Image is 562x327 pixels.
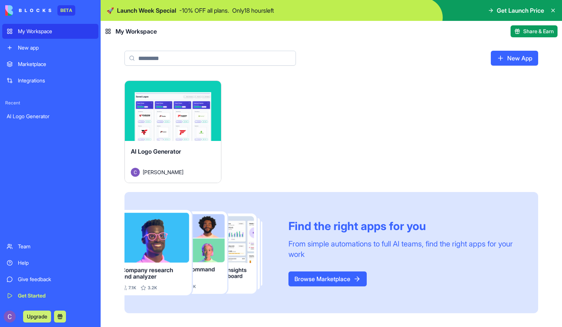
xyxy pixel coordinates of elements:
[288,219,520,233] div: Find the right apps for you
[2,40,98,55] a: New app
[511,25,558,37] button: Share & Earn
[2,100,98,106] span: Recent
[2,272,98,287] a: Give feedback
[18,292,94,299] div: Get Started
[497,6,544,15] span: Get Launch Price
[131,148,181,155] span: AI Logo Generator
[116,27,157,36] span: My Workspace
[2,109,98,124] a: AI Logo Generator
[18,44,94,51] div: New app
[23,312,51,320] a: Upgrade
[5,5,51,16] img: logo
[107,6,114,15] span: 🚀
[18,276,94,283] div: Give feedback
[117,6,176,15] span: Launch Week Special
[2,239,98,254] a: Team
[2,255,98,270] a: Help
[4,311,16,323] img: ACg8ocLIrKagOJmMU69e75RpOfqZbIkXYd4ylBp7F8qXmRv_JHIlrg=s96-c
[491,51,538,66] a: New App
[2,288,98,303] a: Get Started
[143,168,183,176] span: [PERSON_NAME]
[2,73,98,88] a: Integrations
[288,239,520,260] div: From simple automations to full AI teams, find the right apps for your work
[5,5,75,16] a: BETA
[2,24,98,39] a: My Workspace
[18,243,94,250] div: Team
[131,168,140,177] img: Avatar
[2,57,98,72] a: Marketplace
[7,113,94,120] div: AI Logo Generator
[57,5,75,16] div: BETA
[18,77,94,84] div: Integrations
[124,81,221,183] a: AI Logo GeneratorAvatar[PERSON_NAME]
[18,259,94,267] div: Help
[232,6,274,15] p: Only 18 hours left
[124,210,277,296] img: Frame_181_egmpey.png
[523,28,554,35] span: Share & Earn
[18,28,94,35] div: My Workspace
[18,60,94,68] div: Marketplace
[288,271,367,286] a: Browse Marketplace
[179,6,229,15] p: - 10 % OFF all plans.
[23,311,51,323] button: Upgrade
